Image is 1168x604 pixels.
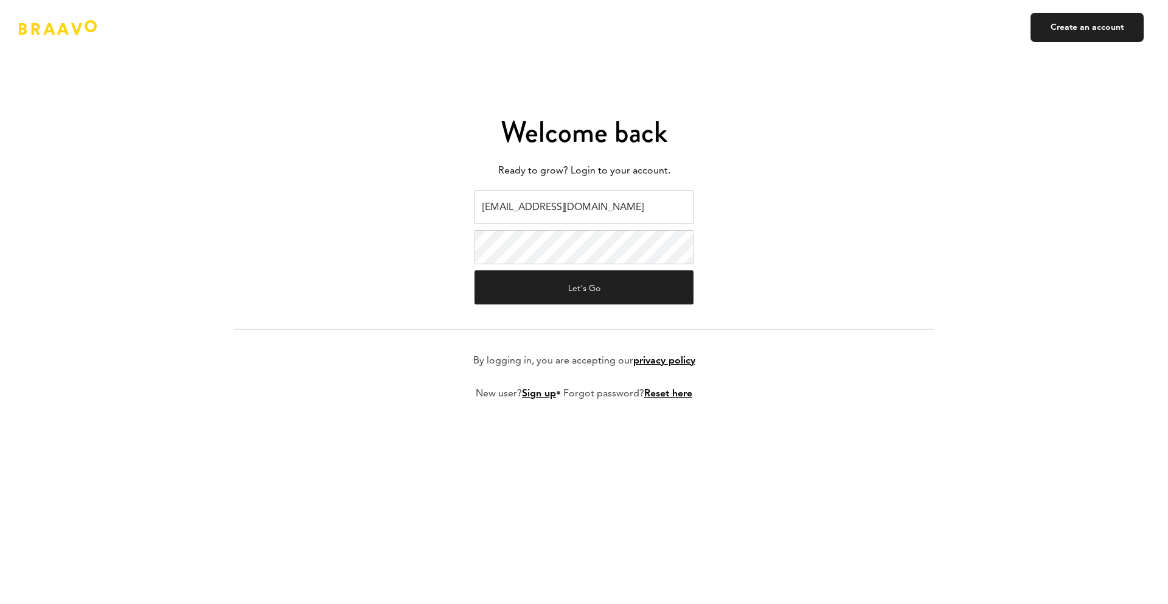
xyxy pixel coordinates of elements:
p: Ready to grow? Login to your account. [234,162,934,180]
span: Welcome back [501,111,667,153]
a: Sign up [522,389,556,399]
a: privacy policy [633,356,695,366]
span: Support [26,9,69,19]
p: New user? • Forgot password? [476,387,692,401]
p: By logging in, you are accepting our [473,354,695,368]
button: Let's Go [474,270,693,304]
a: Create an account [1031,13,1144,42]
input: Email [474,190,693,224]
a: Reset here [644,389,692,399]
